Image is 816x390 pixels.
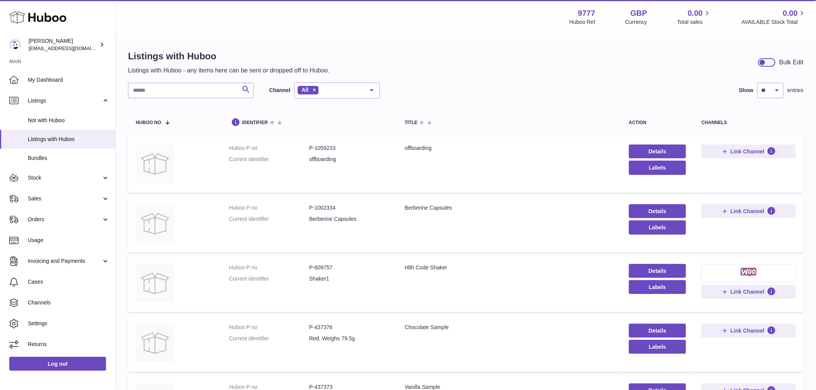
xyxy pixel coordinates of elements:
div: Hlth Code Shaker [405,264,614,271]
span: Total sales [677,18,711,26]
span: Listings [28,97,101,104]
img: woocommerce-small.png [741,268,757,277]
img: Chocolate Sample [136,324,174,362]
span: All [302,87,309,93]
a: Details [629,204,686,218]
a: 0.00 AVAILABLE Stock Total [742,8,807,26]
div: channels [701,120,796,125]
div: Huboo Ref [570,18,595,26]
p: Listings with Huboo - any items here can be sent or dropped off to Huboo. [128,66,330,75]
dt: Current identifier [229,215,309,223]
span: Usage [28,237,110,244]
a: Details [629,264,686,278]
dt: Current identifier [229,275,309,282]
span: Channels [28,299,110,306]
dd: P-1059233 [309,145,389,152]
span: identifier [242,120,268,125]
h1: Listings with Huboo [128,50,330,62]
strong: 9777 [578,8,595,18]
dd: P-609757 [309,264,389,271]
a: 0.00 Total sales [677,8,711,26]
div: Currency [625,18,647,26]
span: Bundles [28,155,110,162]
label: Show [739,87,754,94]
dt: Current identifier [229,335,309,342]
dd: offboarding [309,156,389,163]
dd: Berberine Capsules [309,215,389,223]
span: title [405,120,418,125]
span: Link Channel [731,288,765,295]
a: Log out [9,357,106,371]
img: offboarding [136,145,174,183]
button: Link Channel [701,285,796,299]
span: 0.00 [783,8,798,18]
dt: Huboo P no [229,204,309,212]
button: Labels [629,340,686,354]
span: Invoicing and Payments [28,257,101,265]
span: AVAILABLE Stock Total [742,18,807,26]
a: Details [629,324,686,338]
span: Link Channel [731,208,765,215]
span: Stock [28,174,101,182]
img: Hlth Code Shaker [136,264,174,303]
dt: Huboo P no [229,145,309,152]
span: Huboo no [136,120,161,125]
span: Sales [28,195,101,202]
dd: Shaker1 [309,275,389,282]
span: Listings with Huboo [28,136,110,143]
div: [PERSON_NAME] [29,37,98,52]
span: Settings [28,320,110,327]
span: entries [787,87,804,94]
div: Chocolate Sample [405,324,614,331]
dd: Red, Weighs 79.5g [309,335,389,342]
strong: GBP [631,8,647,18]
span: Link Channel [731,327,765,334]
button: Link Channel [701,145,796,158]
dt: Huboo P no [229,324,309,331]
button: Labels [629,280,686,294]
button: Link Channel [701,324,796,338]
img: internalAdmin-9777@internal.huboo.com [9,39,21,50]
div: Berberine Capsules [405,204,614,212]
button: Labels [629,161,686,175]
span: Link Channel [731,148,765,155]
span: Cases [28,278,110,286]
dd: P-437376 [309,324,389,331]
div: action [629,120,686,125]
span: My Dashboard [28,76,110,84]
span: 0.00 [688,8,703,18]
div: offboarding [405,145,614,152]
span: Returns [28,341,110,348]
span: [EMAIL_ADDRESS][DOMAIN_NAME] [29,45,113,51]
dt: Huboo P no [229,264,309,271]
button: Link Channel [701,204,796,218]
img: Berberine Capsules [136,204,174,243]
div: Bulk Edit [779,58,804,67]
label: Channel [269,87,290,94]
dt: Current identifier [229,156,309,163]
span: Not with Huboo [28,117,110,124]
a: Details [629,145,686,158]
dd: P-1002334 [309,204,389,212]
button: Labels [629,220,686,234]
span: Orders [28,216,101,223]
